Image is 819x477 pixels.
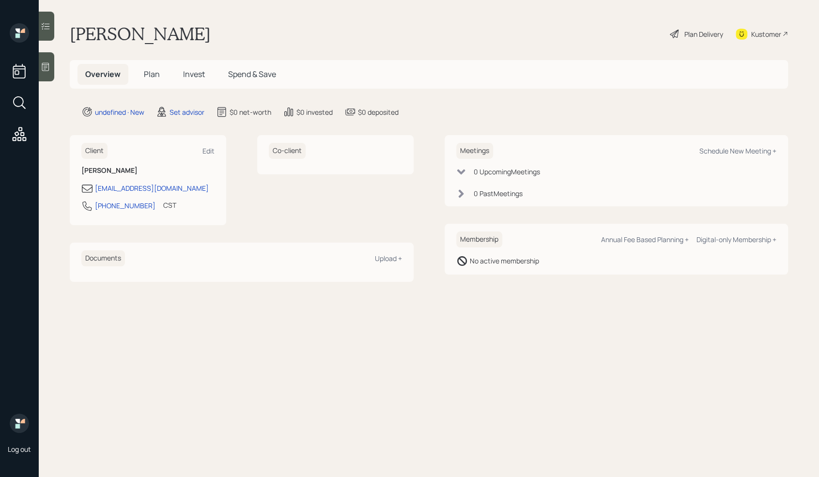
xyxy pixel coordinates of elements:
[456,143,493,159] h6: Meetings
[81,250,125,266] h6: Documents
[10,414,29,433] img: retirable_logo.png
[696,235,776,244] div: Digital-only Membership +
[751,29,781,39] div: Kustomer
[8,445,31,454] div: Log out
[358,107,399,117] div: $0 deposited
[601,235,689,244] div: Annual Fee Based Planning +
[470,256,539,266] div: No active membership
[81,143,108,159] h6: Client
[170,107,204,117] div: Set advisor
[228,69,276,79] span: Spend & Save
[296,107,333,117] div: $0 invested
[230,107,271,117] div: $0 net-worth
[95,200,155,211] div: [PHONE_NUMBER]
[202,146,215,155] div: Edit
[183,69,205,79] span: Invest
[163,200,176,210] div: CST
[85,69,121,79] span: Overview
[456,231,502,247] h6: Membership
[95,107,144,117] div: undefined · New
[375,254,402,263] div: Upload +
[70,23,211,45] h1: [PERSON_NAME]
[684,29,723,39] div: Plan Delivery
[95,183,209,193] div: [EMAIL_ADDRESS][DOMAIN_NAME]
[81,167,215,175] h6: [PERSON_NAME]
[699,146,776,155] div: Schedule New Meeting +
[474,167,540,177] div: 0 Upcoming Meeting s
[474,188,523,199] div: 0 Past Meeting s
[144,69,160,79] span: Plan
[269,143,306,159] h6: Co-client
